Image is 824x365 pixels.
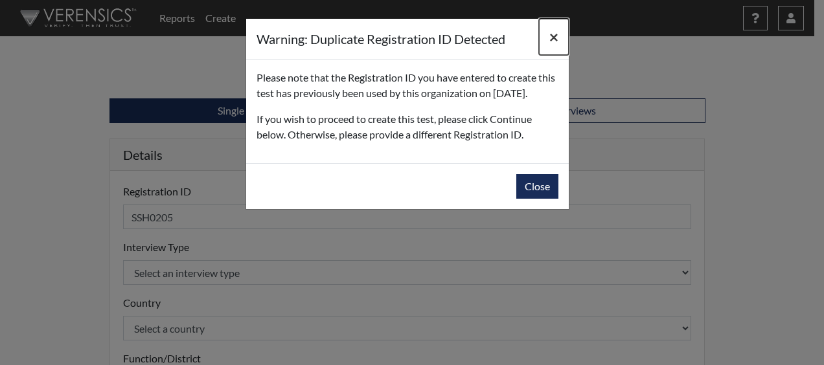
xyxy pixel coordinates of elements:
p: If you wish to proceed to create this test, please click Continue below. Otherwise, please provid... [257,111,558,142]
p: Please note that the Registration ID you have entered to create this test has previously been use... [257,70,558,101]
h5: Warning: Duplicate Registration ID Detected [257,29,505,49]
button: Close [539,19,569,55]
span: × [549,27,558,46]
button: Close [516,174,558,199]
